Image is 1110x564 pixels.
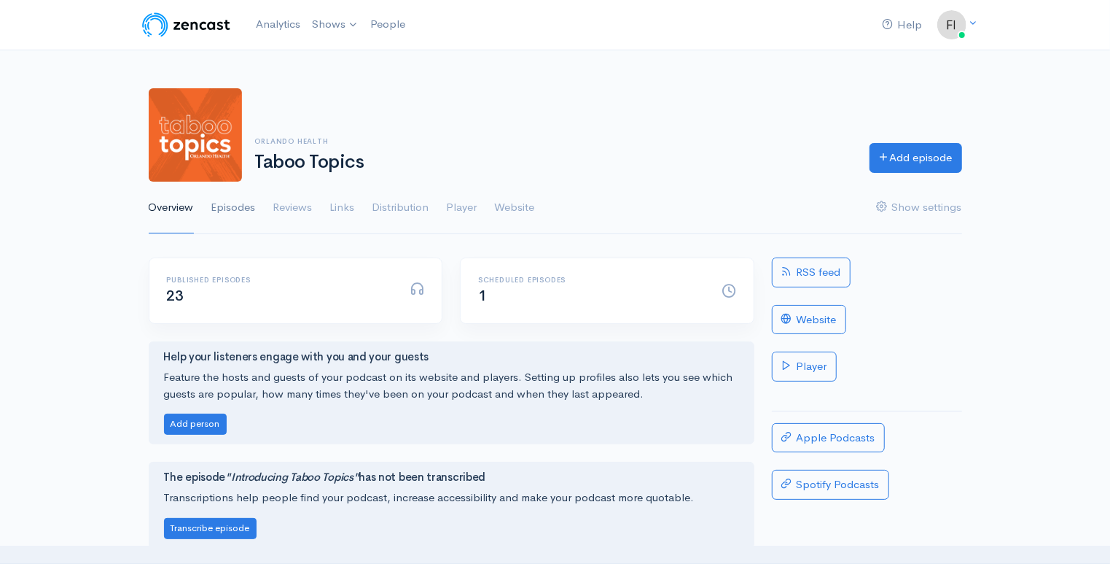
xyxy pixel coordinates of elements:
h6: Orlando Health [255,137,852,145]
h1: Taboo Topics [255,152,852,173]
button: Transcribe episode [164,518,257,539]
p: Feature the hosts and guests of your podcast on its website and players. Setting up profiles also... [164,369,739,402]
a: Links [330,182,355,234]
a: Add person [164,416,227,430]
p: Transcriptions help people find your podcast, increase accessibility and make your podcast more q... [164,490,739,506]
a: People [364,9,411,40]
a: Website [772,305,846,335]
a: Distribution [372,182,429,234]
a: Help [877,9,929,41]
a: Shows [306,9,364,41]
a: Reviews [273,182,313,234]
a: Analytics [250,9,306,40]
a: Spotify Podcasts [772,470,889,500]
h6: Published episodes [167,276,393,284]
a: Transcribe episode [164,520,257,534]
a: Website [495,182,535,234]
button: Add person [164,414,227,435]
h4: Help your listeners engage with you and your guests [164,351,739,363]
span: 23 [167,287,184,305]
i: "Introducing Taboo Topics" [225,470,359,484]
a: Overview [149,182,194,234]
h4: The episode has not been transcribed [164,471,739,484]
a: Add episode [869,143,962,173]
img: ... [937,10,966,39]
img: ZenCast Logo [140,10,232,39]
span: 1 [478,287,487,305]
a: Show settings [877,182,962,234]
a: RSS feed [772,258,851,287]
h6: Scheduled episodes [478,276,704,284]
a: Episodes [211,182,256,234]
a: Apple Podcasts [772,423,885,453]
a: Player [772,352,837,382]
a: Player [447,182,477,234]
